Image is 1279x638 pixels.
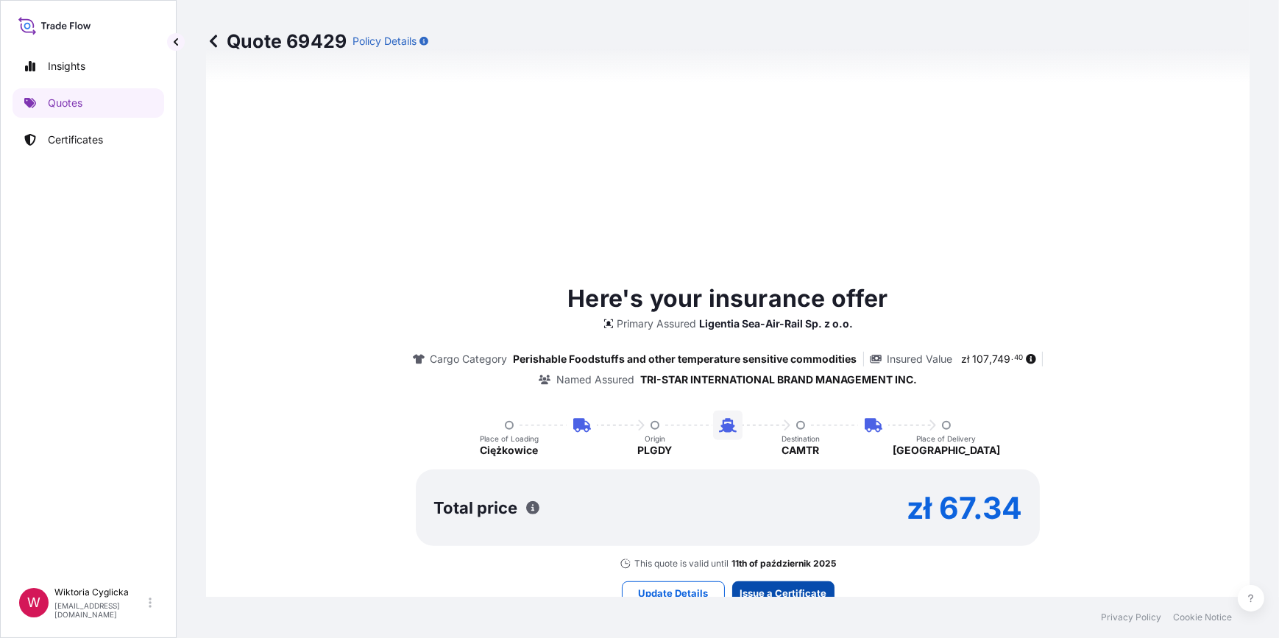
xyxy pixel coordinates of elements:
[622,581,725,605] button: Update Details
[962,354,970,364] span: zł
[973,354,990,364] span: 107
[556,372,634,387] p: Named Assured
[1101,612,1161,623] a: Privacy Policy
[433,500,517,515] p: Total price
[431,352,508,366] p: Cargo Category
[48,96,82,110] p: Quotes
[782,434,820,443] p: Destination
[13,88,164,118] a: Quotes
[640,372,917,387] p: TRI-STAR INTERNATIONAL BRAND MANAGEMENT INC.
[617,316,697,331] p: Primary Assured
[700,316,854,331] p: Ligentia Sea-Air-Rail Sp. z o.o.
[54,586,146,598] p: Wiktoria Cyglicka
[352,34,417,49] p: Policy Details
[638,443,673,458] p: PLGDY
[1173,612,1232,623] a: Cookie Notice
[13,52,164,81] a: Insights
[732,581,835,605] button: Issue a Certificate
[1014,355,1023,361] span: 40
[917,434,977,443] p: Place of Delivery
[54,601,146,619] p: [EMAIL_ADDRESS][DOMAIN_NAME]
[514,352,857,366] p: Perishable Foodstuffs and other temperature sensitive commodities
[13,125,164,155] a: Certificates
[634,558,729,570] p: This quote is valid until
[48,59,85,74] p: Insights
[887,352,953,366] p: Insured Value
[645,434,665,443] p: Origin
[48,132,103,147] p: Certificates
[206,29,347,53] p: Quote 69429
[731,558,836,570] p: 11th of październik 2025
[740,586,826,600] p: Issue a Certificate
[990,354,993,364] span: ,
[893,443,1000,458] p: [GEOGRAPHIC_DATA]
[1012,355,1014,361] span: .
[993,354,1011,364] span: 749
[27,595,40,610] span: W
[481,443,539,458] p: Ciężkowice
[480,434,539,443] p: Place of Loading
[782,443,820,458] p: CAMTR
[567,281,887,316] p: Here's your insurance offer
[638,586,708,600] p: Update Details
[907,496,1022,520] p: zł 67.34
